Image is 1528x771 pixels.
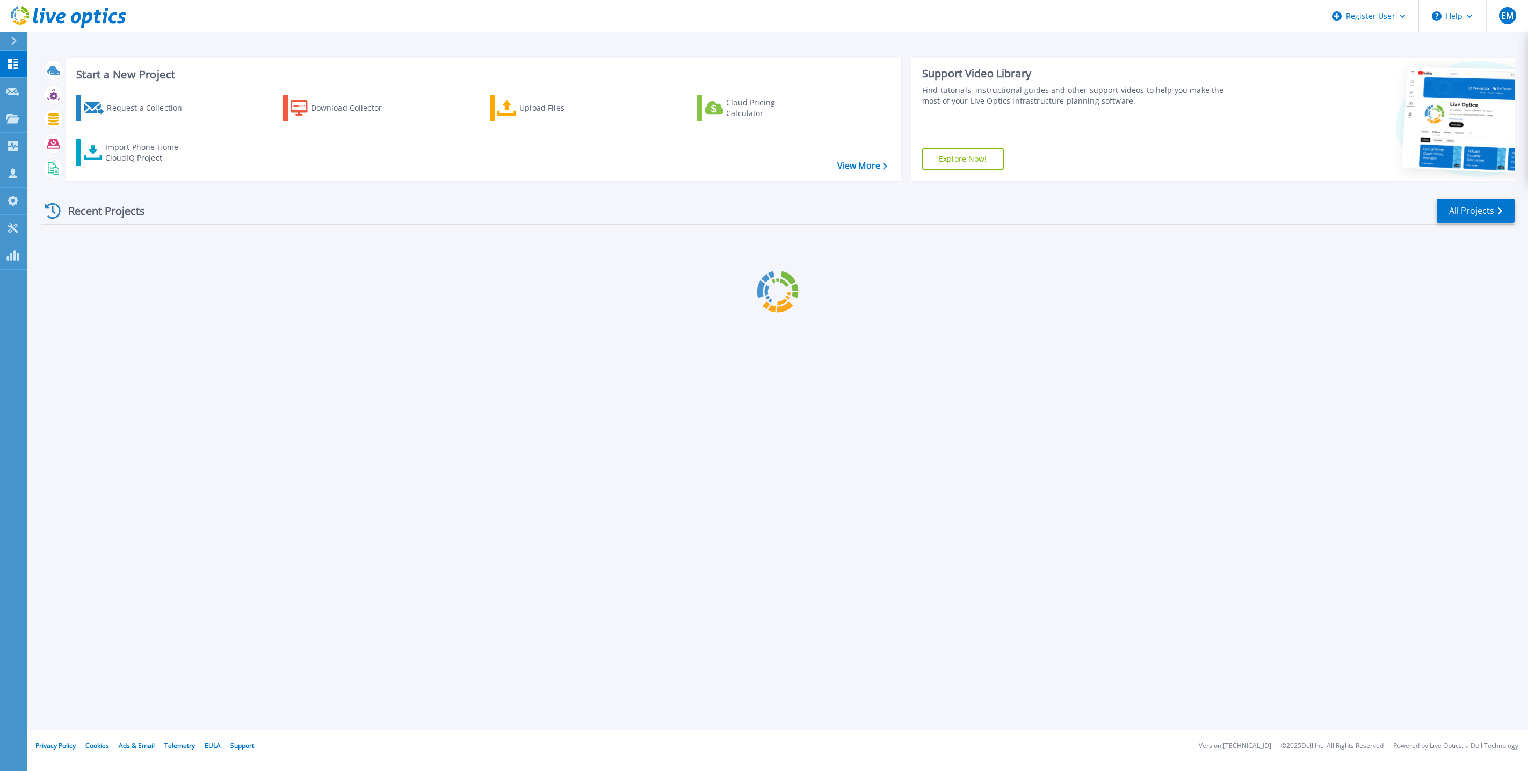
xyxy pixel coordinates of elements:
[490,95,610,121] a: Upload Files
[76,69,887,81] h3: Start a New Project
[119,741,155,750] a: Ads & Email
[519,97,605,119] div: Upload Files
[1501,11,1513,20] span: EM
[76,95,196,121] a: Request a Collection
[726,97,812,119] div: Cloud Pricing Calculator
[230,741,254,750] a: Support
[697,95,817,121] a: Cloud Pricing Calculator
[85,741,109,750] a: Cookies
[35,741,76,750] a: Privacy Policy
[205,741,221,750] a: EULA
[107,97,193,119] div: Request a Collection
[1199,743,1271,750] li: Version: [TECHNICAL_ID]
[283,95,403,121] a: Download Collector
[105,142,189,163] div: Import Phone Home CloudIQ Project
[837,161,887,171] a: View More
[41,198,160,224] div: Recent Projects
[1281,743,1384,750] li: © 2025 Dell Inc. All Rights Reserved
[164,741,195,750] a: Telemetry
[1437,199,1515,223] a: All Projects
[311,97,397,119] div: Download Collector
[922,148,1004,170] a: Explore Now!
[922,67,1235,81] div: Support Video Library
[1393,743,1518,750] li: Powered by Live Optics, a Dell Technology
[922,85,1235,106] div: Find tutorials, instructional guides and other support videos to help you make the most of your L...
